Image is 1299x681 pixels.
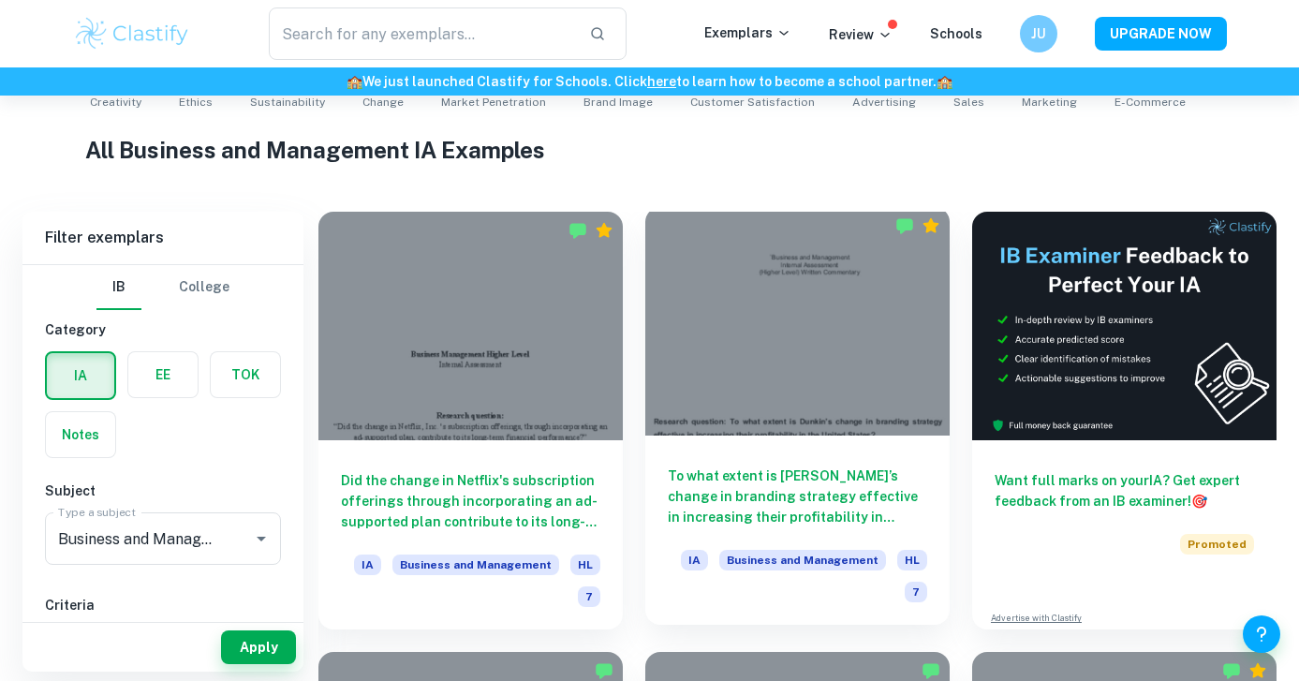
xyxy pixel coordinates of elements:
span: IA [354,555,381,575]
span: 7 [905,582,927,602]
span: Sales [953,94,984,111]
span: HL [897,550,927,570]
div: Filter type choice [96,265,229,310]
span: Change [362,94,404,111]
div: Premium [595,221,613,240]
button: IB [96,265,141,310]
label: Type a subject [58,504,136,520]
a: To what extent is [PERSON_NAME]’s change in branding strategy effective in increasing their profi... [645,212,950,629]
h6: Did the change in Netflix's subscription offerings through incorporating an ad-supported plan con... [341,470,600,532]
span: 7 [578,586,600,607]
span: HL [570,555,600,575]
span: Brand Image [583,94,653,111]
button: EE [128,352,198,397]
h6: JU [1027,23,1049,44]
h1: All Business and Management IA Examples [85,133,1214,167]
button: Open [248,526,274,552]
span: Ethics [179,94,213,111]
span: Business and Management [392,555,559,575]
img: Marked [922,661,940,680]
img: Marked [595,661,613,680]
span: Customer Satisfaction [690,94,815,111]
span: 🏫 [937,74,952,89]
img: Marked [568,221,587,240]
p: Review [829,24,893,45]
button: College [179,265,229,310]
span: 🎯 [1191,494,1207,509]
div: Premium [1248,661,1267,680]
span: Creativity [90,94,141,111]
p: Exemplars [704,22,791,43]
span: Market Penetration [441,94,546,111]
span: Sustainability [250,94,325,111]
img: Clastify logo [73,15,192,52]
a: Advertise with Clastify [991,612,1082,625]
a: Schools [930,26,982,41]
h6: Criteria [45,595,281,615]
button: IA [47,353,114,398]
button: Apply [221,630,296,664]
button: UPGRADE NOW [1095,17,1227,51]
button: Notes [46,412,115,457]
span: Business and Management [719,550,886,570]
h6: Category [45,319,281,340]
a: Want full marks on yourIA? Get expert feedback from an IB examiner!PromotedAdvertise with Clastify [972,212,1277,629]
span: Marketing [1022,94,1077,111]
span: IA [681,550,708,570]
img: Thumbnail [972,212,1277,440]
a: Did the change in Netflix's subscription offerings through incorporating an ad-supported plan con... [318,212,623,629]
button: JU [1020,15,1057,52]
h6: Want full marks on your IA ? Get expert feedback from an IB examiner! [995,470,1254,511]
h6: To what extent is [PERSON_NAME]’s change in branding strategy effective in increasing their profi... [668,466,927,527]
button: Help and Feedback [1243,615,1280,653]
button: TOK [211,352,280,397]
h6: Filter exemplars [22,212,303,264]
h6: We just launched Clastify for Schools. Click to learn how to become a school partner. [4,71,1295,92]
span: 🏫 [347,74,362,89]
span: Advertising [852,94,916,111]
img: Marked [1222,661,1241,680]
span: Promoted [1180,534,1254,555]
a: here [647,74,676,89]
span: E-commerce [1114,94,1186,111]
h6: Subject [45,481,281,501]
input: Search for any exemplars... [269,7,575,60]
div: Premium [922,216,940,235]
img: Marked [895,216,914,235]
